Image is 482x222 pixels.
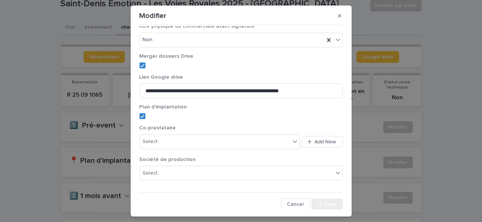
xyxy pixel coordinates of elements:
span: Merger dossiers Drive [140,54,194,59]
span: Cancel [287,202,304,207]
span: Add New [315,139,337,144]
span: Société de production [140,157,196,162]
button: Cancel [281,198,310,210]
span: Save [325,202,337,207]
button: Save [312,198,343,210]
span: Co-prestataire [140,125,176,130]
div: Select... [143,169,161,177]
span: RDV physique du commerciale avant signature [140,24,255,29]
button: Add New [301,136,342,148]
div: Select... [143,138,161,146]
span: Non [143,36,153,44]
p: Modifier [140,11,167,20]
span: Lien Google drive [140,75,183,80]
span: Plan d'implantation [140,104,187,110]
